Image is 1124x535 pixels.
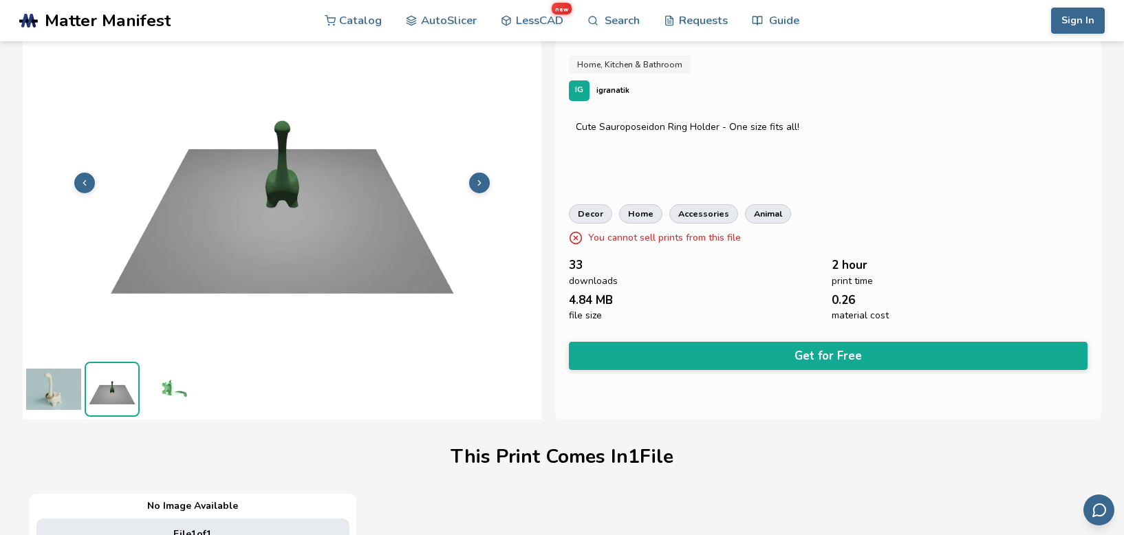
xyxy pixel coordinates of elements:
[588,230,741,245] p: You cannot sell prints from this file
[569,342,1088,370] button: Get for Free
[832,294,855,307] span: 0.26
[569,276,618,287] span: downloads
[569,310,602,321] span: file size
[45,11,171,30] span: Matter Manifest
[143,362,198,417] img: ringosaurus_3D_Preview
[1083,494,1114,525] button: Send feedback via email
[451,446,673,468] h1: This Print Comes In 1 File
[569,56,691,74] a: Home, Kitchen & Bathroom
[669,204,738,223] a: accessories
[575,86,583,95] span: IG
[832,310,889,321] span: material cost
[569,294,613,307] span: 4.84 MB
[86,363,138,415] img: ringosaurus_Print_Bed_Preview
[745,204,791,223] a: animal
[36,501,349,512] div: No Image Available
[1051,8,1105,34] button: Sign In
[569,21,1088,42] h1: Ringosaurus Ring Holder
[569,204,612,223] a: decor
[576,122,1081,133] div: Cute Sauroposeidon Ring Holder - One size fits all!
[832,276,873,287] span: print time
[619,204,662,223] a: home
[569,259,583,272] span: 33
[832,259,867,272] span: 2 hour
[596,83,629,98] p: igranatik
[552,3,572,14] span: new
